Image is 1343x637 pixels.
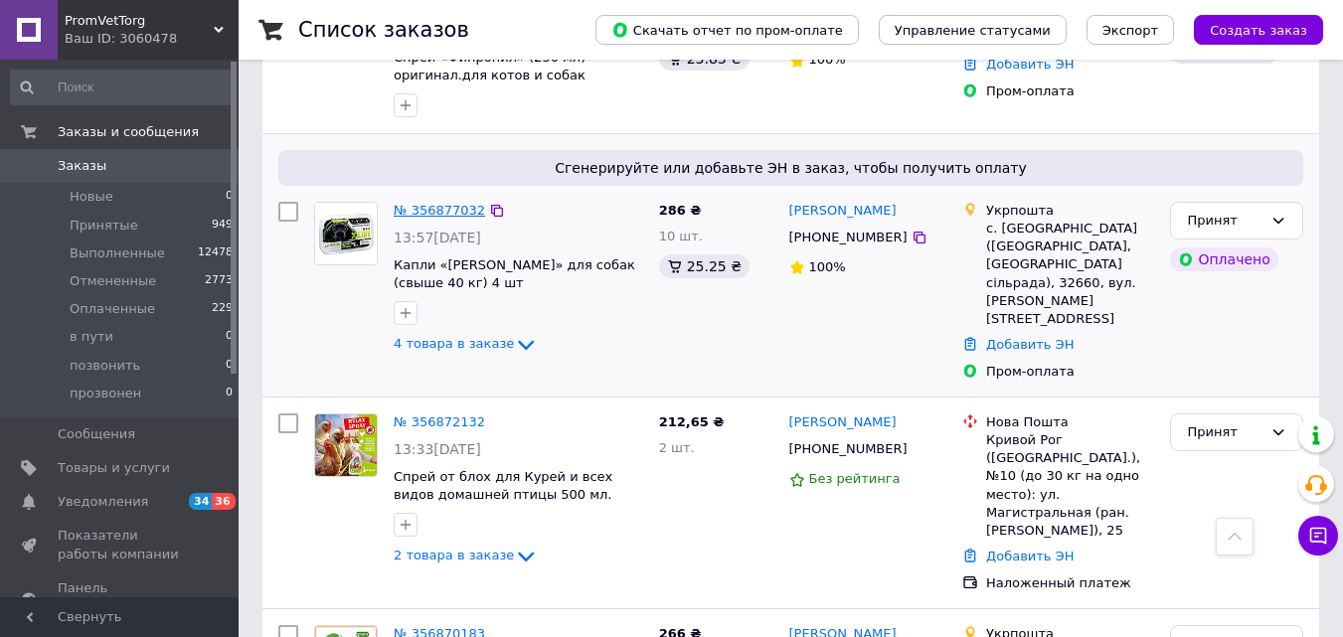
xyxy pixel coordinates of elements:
div: 25.25 ₴ [659,254,750,278]
button: Чат с покупателем [1298,516,1338,556]
span: 0 [226,385,233,402]
span: 100% [809,259,846,274]
span: Сгенерируйте или добавьте ЭН в заказ, чтобы получить оплату [286,158,1295,178]
span: 229 [212,300,233,318]
a: Добавить ЭН [986,57,1074,72]
img: Фото товару [315,203,377,264]
div: Наложенный платеж [986,574,1154,592]
span: Скачать отчет по пром-оплате [611,21,843,39]
a: № 356872132 [394,414,485,429]
span: 2 шт. [659,440,695,455]
div: Принят [1187,211,1262,232]
span: 0 [226,328,233,346]
span: 0 [226,357,233,375]
a: Добавить ЭН [986,549,1074,563]
span: 286 ₴ [659,203,702,218]
div: Оплачено [1170,247,1277,271]
span: Сообщения [58,425,135,443]
div: Пром-оплата [986,363,1154,381]
span: Без рейтинга [809,471,901,486]
span: Показатели работы компании [58,527,184,562]
a: Фото товару [314,413,378,477]
span: в пути [70,328,113,346]
a: 4 товара в заказе [394,336,538,351]
button: Создать заказ [1194,15,1323,45]
h1: Список заказов [298,18,469,42]
div: с. [GEOGRAPHIC_DATA] ([GEOGRAPHIC_DATA], [GEOGRAPHIC_DATA] сільрада), 32660, вул. [PERSON_NAME][S... [986,220,1154,328]
span: Уведомления [58,493,148,511]
div: Принят [1187,422,1262,443]
span: Новые [70,188,113,206]
span: PromVetTorg [65,12,214,30]
span: 0 [226,188,233,206]
a: Спрей от блох для Курей и всех видов домашней птицы 500 мл. Обработка курятников мест проживая до... [394,469,612,540]
span: 949 [212,217,233,235]
a: [PERSON_NAME] [789,202,897,221]
a: Капли «[PERSON_NAME]» для собак (свыше 40 кг) 4 шт [394,257,635,291]
span: Управление статусами [895,23,1051,38]
a: № 356877032 [394,203,485,218]
div: Кривой Рог ([GEOGRAPHIC_DATA].), №10 (до 30 кг на одно место): ул. Магистральная (ран. [PERSON_NA... [986,431,1154,540]
button: Экспорт [1087,15,1174,45]
button: Скачать отчет по пром-оплате [595,15,859,45]
a: Добавить ЭН [986,337,1074,352]
a: 2 товара в заказе [394,548,538,562]
span: 34 [189,493,212,510]
span: Заказы и сообщения [58,123,199,141]
a: Создать заказ [1174,22,1323,37]
span: позвонить [70,357,140,375]
div: Пром-оплата [986,82,1154,100]
div: Укрпошта [986,202,1154,220]
span: [PHONE_NUMBER] [789,230,908,244]
span: Оплаченные [70,300,155,318]
span: Панель управления [58,579,184,615]
span: 13:33[DATE] [394,441,481,457]
input: Поиск [10,70,235,105]
div: Ваш ID: 3060478 [65,30,239,48]
span: Создать заказ [1210,23,1307,38]
span: 212,65 ₴ [659,414,725,429]
span: Товары и услуги [58,459,170,477]
span: 2 товара в заказе [394,548,514,562]
span: 10 шт. [659,229,703,243]
button: Управление статусами [879,15,1067,45]
span: 36 [212,493,235,510]
span: 13:57[DATE] [394,230,481,245]
span: 2773 [205,272,233,290]
span: Принятые [70,217,138,235]
span: 4 товара в заказе [394,336,514,351]
span: [PHONE_NUMBER] [789,441,908,456]
a: [PERSON_NAME] [789,413,897,432]
span: Отмененные [70,272,156,290]
a: Фото товару [314,202,378,265]
img: Фото товару [315,414,377,476]
div: Нова Пошта [986,413,1154,431]
span: Заказы [58,157,106,175]
span: Выполненные [70,244,165,262]
span: 12478 [198,244,233,262]
span: прозвонен [70,385,141,402]
span: Экспорт [1102,23,1158,38]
